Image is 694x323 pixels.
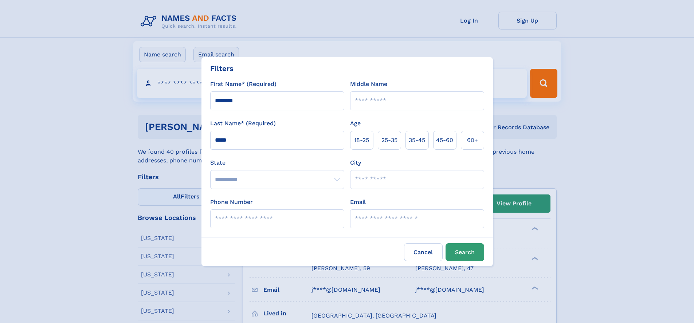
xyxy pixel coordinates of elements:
[350,198,366,206] label: Email
[210,80,277,88] label: First Name* (Required)
[381,136,397,145] span: 25‑35
[210,198,253,206] label: Phone Number
[409,136,425,145] span: 35‑45
[350,158,361,167] label: City
[350,119,361,128] label: Age
[210,158,344,167] label: State
[446,243,484,261] button: Search
[467,136,478,145] span: 60+
[210,63,234,74] div: Filters
[436,136,453,145] span: 45‑60
[210,119,276,128] label: Last Name* (Required)
[350,80,387,88] label: Middle Name
[404,243,443,261] label: Cancel
[354,136,369,145] span: 18‑25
